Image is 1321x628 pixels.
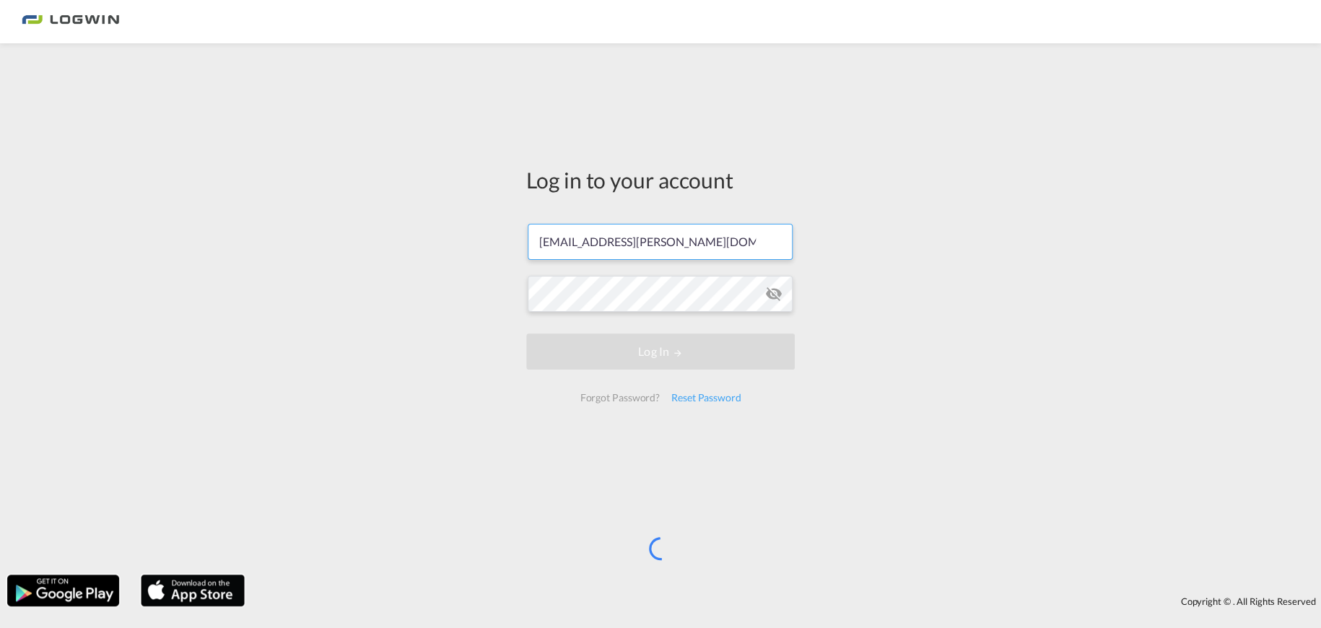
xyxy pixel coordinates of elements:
[139,573,246,608] img: apple.png
[6,573,121,608] img: google.png
[526,333,795,370] button: LOGIN
[574,385,665,411] div: Forgot Password?
[22,6,119,38] img: 2761ae10d95411efa20a1f5e0282d2d7.png
[765,285,782,302] md-icon: icon-eye-off
[666,385,747,411] div: Reset Password
[526,165,795,195] div: Log in to your account
[528,224,793,260] input: Enter email/phone number
[252,589,1321,614] div: Copyright © . All Rights Reserved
